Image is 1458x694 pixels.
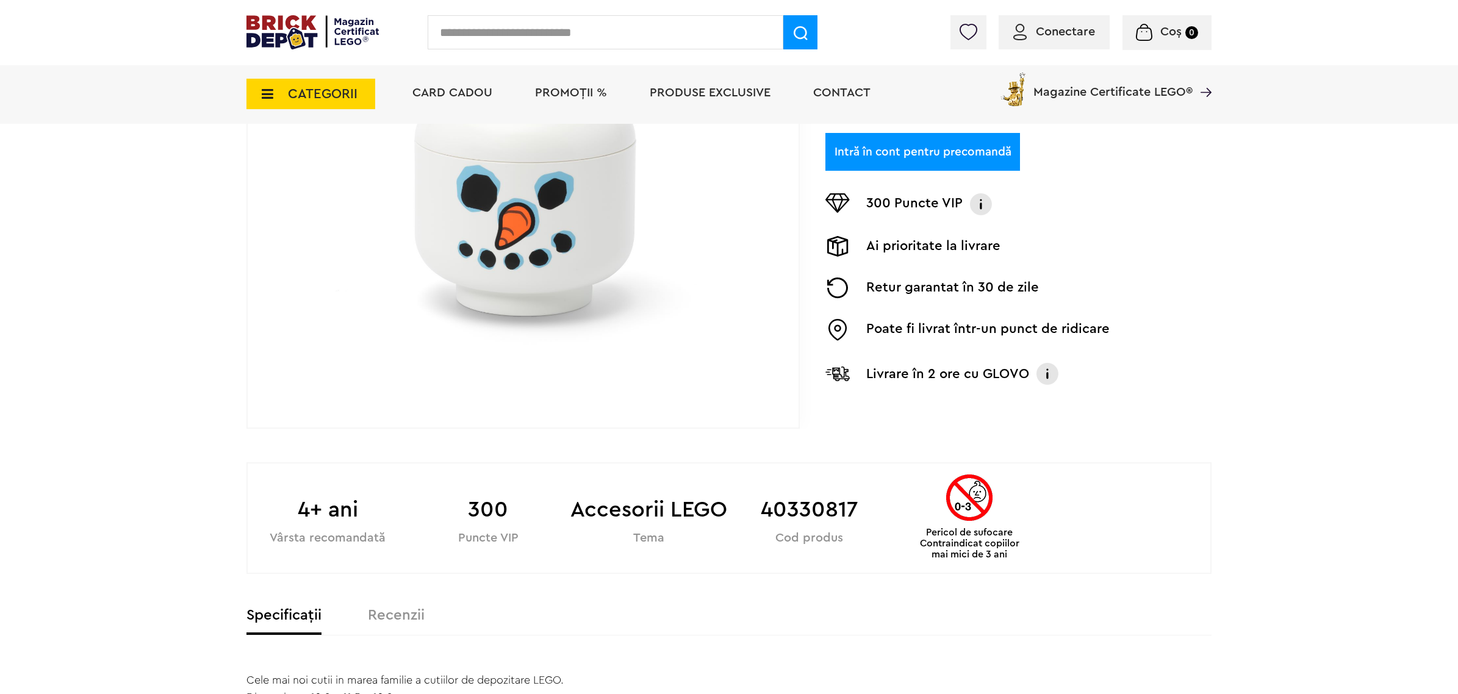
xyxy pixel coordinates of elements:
img: Livrare Glovo [825,366,850,381]
p: Ai prioritate la livrare [866,236,1000,257]
p: Livrare în 2 ore cu GLOVO [866,364,1029,384]
div: Vârsta recomandată [248,532,408,544]
small: 0 [1185,26,1198,39]
a: Contact [813,87,871,99]
b: Accesorii LEGO [569,493,729,526]
p: Poate fi livrat într-un punct de ridicare [866,319,1110,341]
div: Pericol de sufocare Contraindicat copiilor mai mici de 3 ani [912,474,1027,560]
b: 40330817 [729,493,889,526]
div: Tema [569,532,729,544]
b: 4+ ani [248,493,408,526]
label: Recenzii [368,608,425,623]
a: PROMOȚII % [535,87,607,99]
a: Magazine Certificate LEGO® [1193,70,1212,82]
a: Produse exclusive [650,87,770,99]
a: Intră în cont pentru precomandă [825,133,1020,171]
p: Retur garantat în 30 de zile [866,277,1039,298]
img: Easybox [825,319,850,341]
img: Returnare [825,277,850,298]
img: Livrare [825,236,850,257]
img: Info VIP [969,193,993,215]
span: Conectare [1036,26,1095,38]
img: Info livrare cu GLOVO [1035,362,1060,386]
label: Specificații [246,608,321,623]
span: Magazine Certificate LEGO® [1033,70,1193,98]
p: 300 Puncte VIP [866,193,963,215]
div: Cod produs [729,532,889,544]
div: Puncte VIP [408,532,569,544]
span: CATEGORII [288,87,357,101]
span: Coș [1160,26,1182,38]
a: Conectare [1013,26,1095,38]
b: 300 [408,493,569,526]
a: Card Cadou [412,87,492,99]
img: Puncte VIP [825,193,850,213]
